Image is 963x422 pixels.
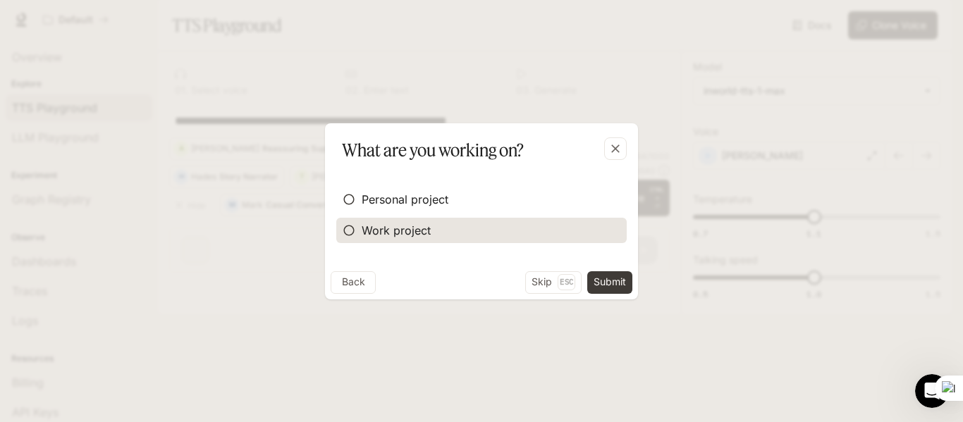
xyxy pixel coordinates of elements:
[362,222,431,239] span: Work project
[362,191,448,208] span: Personal project
[342,137,524,163] p: What are you working on?
[558,274,575,290] p: Esc
[331,271,376,294] button: Back
[915,374,949,408] iframe: Intercom live chat
[587,271,632,294] button: Submit
[525,271,582,294] button: SkipEsc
